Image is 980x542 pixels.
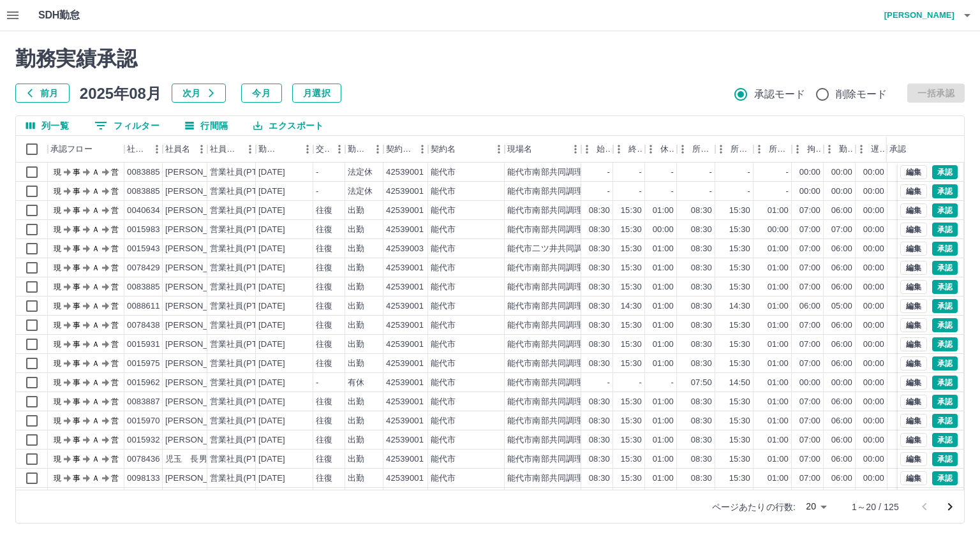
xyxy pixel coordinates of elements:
div: [PERSON_NAME] [165,262,235,274]
div: 42539001 [386,319,424,332]
div: 0083885 [127,186,160,198]
div: 00:00 [799,166,820,179]
div: 能代市南部共同調理場 [507,300,591,312]
div: 01:00 [768,205,789,217]
div: 42539001 [386,300,424,312]
div: 01:00 [653,262,674,274]
text: Ａ [92,263,100,272]
div: 能代市 [431,319,456,332]
div: 05:00 [831,300,852,312]
button: 編集 [900,337,927,351]
div: [PERSON_NAME] [165,224,235,236]
text: Ａ [92,206,100,215]
div: 06:00 [831,281,852,293]
text: 事 [73,187,80,196]
div: 00:00 [831,186,852,198]
div: 15:30 [621,243,642,255]
div: 出勤 [348,281,364,293]
div: 08:30 [691,319,712,332]
div: 00:00 [863,319,884,332]
button: 編集 [900,356,927,370]
button: 承認 [932,452,958,466]
button: 承認 [932,356,958,370]
button: 編集 [900,471,927,485]
text: 営 [111,225,119,234]
div: 往復 [316,243,332,255]
div: 07:00 [799,224,820,236]
div: - [639,166,642,179]
div: 能代市 [431,205,456,217]
button: 編集 [900,184,927,198]
div: 能代市南部共同調理場 [507,281,591,293]
div: 08:30 [691,281,712,293]
button: 承認 [932,242,958,256]
button: 編集 [900,242,927,256]
text: Ａ [92,168,100,177]
div: [DATE] [258,262,285,274]
div: 能代市南部共同調理場 [507,205,591,217]
text: 営 [111,168,119,177]
div: 08:30 [589,243,610,255]
div: 06:00 [799,300,820,312]
div: 勤務 [824,136,856,163]
div: 01:00 [653,281,674,293]
text: 営 [111,187,119,196]
div: 能代市 [431,224,456,236]
div: - [671,186,674,198]
div: [PERSON_NAME] [165,300,235,312]
div: 法定休 [348,166,373,179]
button: フィルター表示 [84,116,170,135]
div: 往復 [316,205,332,217]
div: 0015931 [127,339,160,351]
div: 07:00 [799,205,820,217]
div: 出勤 [348,224,364,236]
div: 能代市 [431,243,456,255]
div: 01:00 [653,319,674,332]
button: 編集 [900,165,927,179]
div: 拘束 [807,136,821,163]
div: 15:30 [729,262,750,274]
div: 所定終業 [715,136,754,163]
text: 事 [73,302,80,311]
div: 07:00 [799,262,820,274]
text: Ａ [92,302,100,311]
div: 0040634 [127,205,160,217]
div: 営業社員(PT契約) [210,224,277,236]
button: 列選択 [16,116,79,135]
button: 編集 [900,223,927,237]
div: [PERSON_NAME] [165,281,235,293]
div: 00:00 [863,224,884,236]
text: 事 [73,225,80,234]
text: 事 [73,321,80,330]
text: Ａ [92,321,100,330]
button: 承認 [932,203,958,217]
text: 事 [73,168,80,177]
div: 06:00 [831,205,852,217]
button: 編集 [900,376,927,390]
button: 承認 [932,165,958,179]
div: 往復 [316,319,332,332]
div: 00:00 [831,166,852,179]
div: [PERSON_NAME] [165,319,235,332]
text: Ａ [92,282,100,291]
div: [DATE] [258,166,285,179]
button: 承認 [932,299,958,313]
div: 15:30 [621,262,642,274]
text: 営 [111,263,119,272]
div: [DATE] [258,339,285,351]
div: 往復 [316,224,332,236]
div: 07:00 [799,243,820,255]
button: 月選択 [292,84,341,103]
button: 編集 [900,395,927,409]
div: 契約コード [386,136,413,163]
div: 能代市南部共同調理場 [507,166,591,179]
div: 15:30 [621,224,642,236]
div: 出勤 [348,319,364,332]
div: - [316,166,318,179]
button: メニュー [241,140,260,159]
div: 営業社員(PT契約) [210,319,277,332]
div: 08:30 [691,262,712,274]
button: 承認 [932,318,958,332]
div: [PERSON_NAME] [165,339,235,351]
button: メニュー [298,140,317,159]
